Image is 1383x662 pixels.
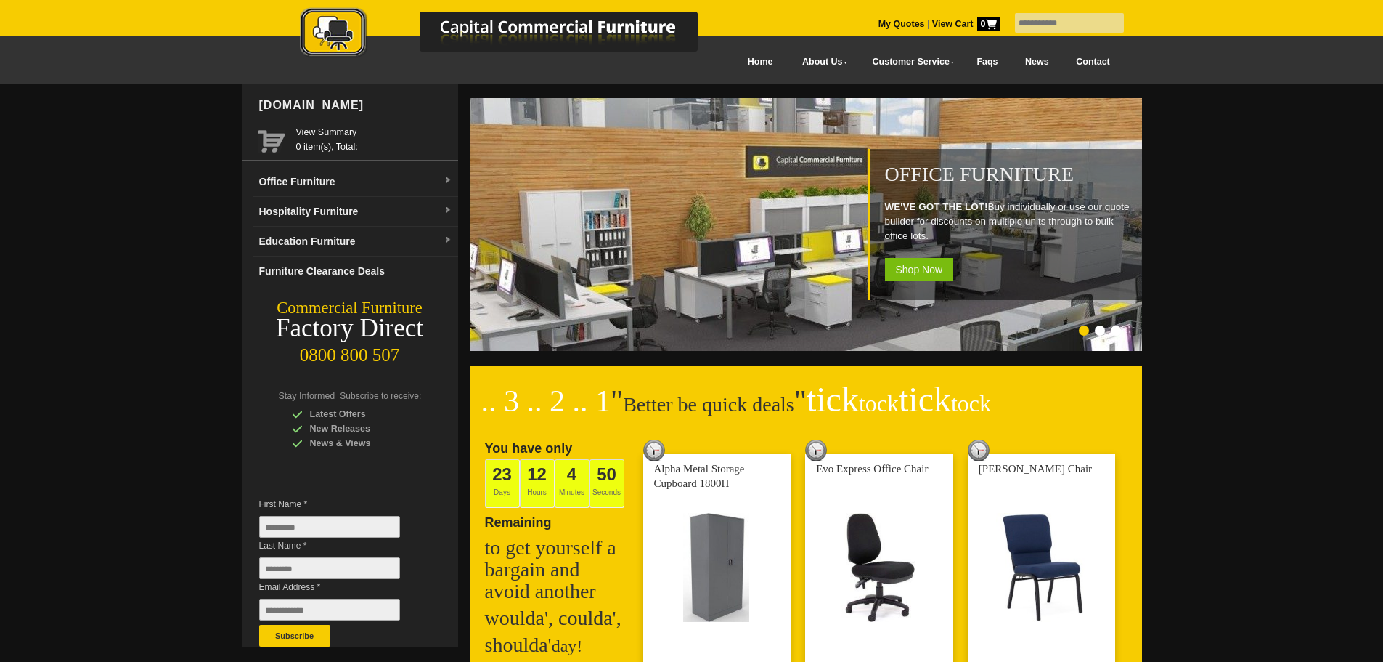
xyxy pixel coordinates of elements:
h2: shoulda' [485,634,630,657]
li: Page dot 1 [1079,326,1089,336]
li: Page dot 2 [1095,326,1105,336]
h2: to get yourself a bargain and avoid another [485,537,630,602]
a: Hospitality Furnituredropdown [253,197,458,227]
a: Contact [1062,46,1123,78]
span: 50 [597,464,616,484]
img: tick tock deal clock [805,440,827,461]
div: New Releases [292,421,430,436]
div: 0800 800 507 [242,338,458,366]
span: " [611,384,623,418]
input: Last Name * [259,557,400,579]
span: Seconds [589,459,624,508]
a: About Us [786,46,856,78]
span: Shop Now [885,258,954,281]
span: Email Address * [259,580,422,594]
span: tock [859,390,899,416]
span: 0 [977,17,1000,31]
span: Subscribe to receive: [340,391,421,401]
span: You have only [485,441,573,456]
span: " [794,384,991,418]
span: Last Name * [259,538,422,553]
a: News [1011,46,1062,78]
a: Furniture Clearance Deals [253,257,458,286]
h2: Better be quick deals [481,389,1130,432]
img: tick tock deal clock [968,440,990,461]
div: Latest Offers [292,407,430,421]
div: Commercial Furniture [242,298,458,318]
span: Minutes [555,459,589,508]
h2: woulda', coulda', [485,607,630,629]
div: [DOMAIN_NAME] [253,84,458,127]
span: 23 [492,464,512,484]
span: Remaining [485,509,552,530]
a: My Quotes [878,19,925,29]
span: 0 item(s), Total: [296,125,452,152]
strong: View Cart [932,19,1000,29]
a: View Cart0 [929,19,1000,29]
a: Office Furniture WE'VE GOT THE LOT!Buy individually or use our quote builder for discounts on mul... [470,343,1145,353]
a: Education Furnituredropdown [253,227,458,257]
a: Capital Commercial Furniture Logo [260,7,768,65]
span: Hours [520,459,555,508]
img: dropdown [444,177,452,185]
img: tick tock deal clock [643,440,665,461]
img: Capital Commercial Furniture Logo [260,7,768,60]
img: Office Furniture [470,98,1145,351]
span: 12 [527,464,547,484]
span: Stay Informed [279,391,335,401]
h1: Office Furniture [885,164,1135,185]
span: 4 [567,464,576,484]
div: Factory Direct [242,318,458,339]
strong: WE'VE GOT THE LOT! [885,201,988,212]
input: First Name * [259,516,400,538]
span: Days [485,459,520,508]
button: Subscribe [259,625,330,647]
p: Buy individually or use our quote builder for discounts on multiple units through to bulk office ... [885,200,1135,243]
span: tock [951,390,991,416]
span: .. 3 .. 2 .. 1 [481,384,611,418]
img: dropdown [444,236,452,245]
li: Page dot 3 [1111,326,1121,336]
a: Customer Service [856,46,963,78]
input: Email Address * [259,599,400,621]
div: News & Views [292,436,430,451]
a: Faqs [963,46,1012,78]
span: First Name * [259,497,422,512]
span: day! [552,637,583,655]
a: Office Furnituredropdown [253,167,458,197]
span: tick tick [807,380,991,419]
img: dropdown [444,206,452,215]
a: View Summary [296,125,452,140]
